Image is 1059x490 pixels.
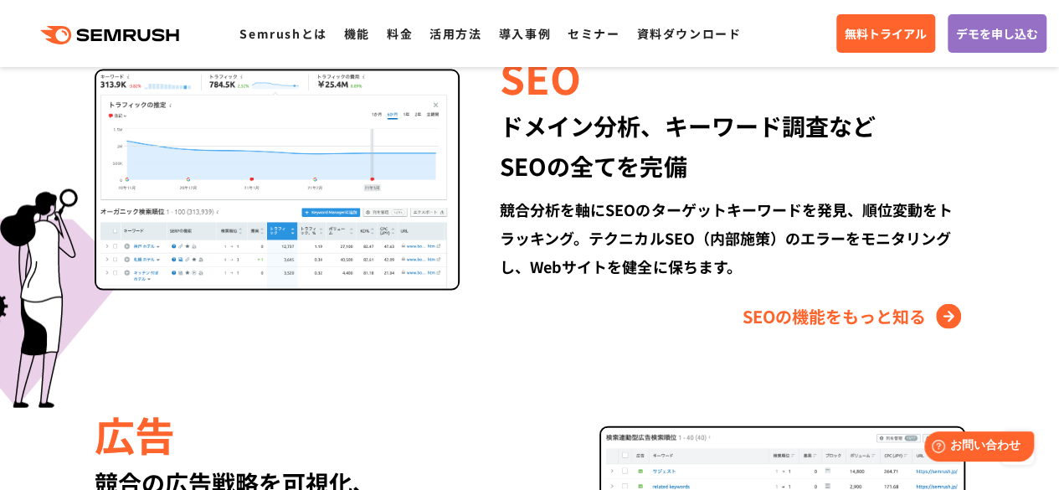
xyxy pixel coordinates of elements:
[500,106,964,186] div: ドメイン分析、キーワード調査など SEOの全てを完備
[499,25,551,42] a: 導入事例
[387,25,413,42] a: 料金
[95,405,559,462] div: 広告
[910,425,1041,472] iframe: Help widget launcher
[239,25,326,42] a: Semrushとは
[500,49,964,106] div: SEO
[429,25,481,42] a: 活用方法
[836,14,935,53] a: 無料トライアル
[948,14,1046,53] a: デモを申し込む
[500,195,964,281] div: 競合分析を軸にSEOのターゲットキーワードを発見、順位変動をトラッキング。テクニカルSEO（内部施策）のエラーをモニタリングし、Webサイトを健全に保ちます。
[956,24,1038,43] span: デモを申し込む
[568,25,619,42] a: セミナー
[743,303,965,330] a: SEOの機能をもっと知る
[636,25,741,42] a: 資料ダウンロード
[344,25,370,42] a: 機能
[845,24,927,43] span: 無料トライアル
